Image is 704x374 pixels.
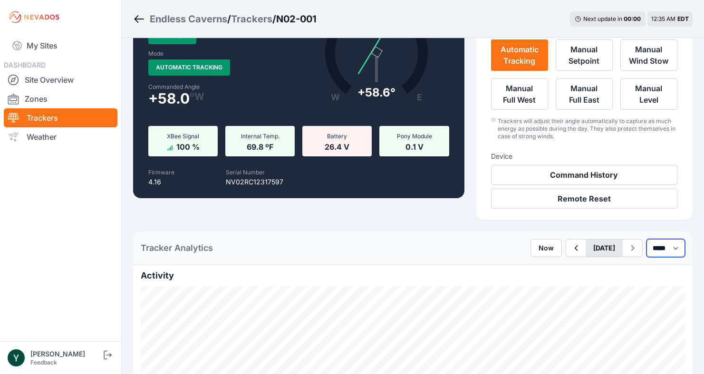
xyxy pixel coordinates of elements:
span: EDT [677,15,689,22]
a: Endless Caverns [150,12,227,26]
a: Feedback [30,359,57,366]
span: º W [190,93,204,100]
button: [DATE] [586,240,623,257]
span: 69.8 ºF [247,140,273,152]
div: 00 : 00 [624,15,641,23]
span: Next update in [583,15,622,22]
span: 12:35 AM [651,15,675,22]
div: + 58.6° [357,85,395,100]
label: Firmware [148,169,174,176]
h3: N02-001 [276,12,317,26]
button: Remote Reset [491,189,677,209]
span: XBee Signal [167,133,199,140]
div: Trackers will adjust their angle automatically to capture as much energy as possible during the d... [498,117,677,140]
h2: Activity [141,269,685,282]
button: Manual Full East [556,78,613,110]
label: Mode [148,50,164,58]
h2: Tracker Analytics [141,241,213,255]
div: [PERSON_NAME] [30,349,102,359]
button: Manual Full West [491,78,548,110]
button: Now [530,239,562,257]
button: Manual Setpoint [556,39,613,71]
img: Yezin Taha [8,349,25,366]
h3: Device [491,152,677,161]
p: NV02RC12317597 [226,177,283,187]
a: Trackers [231,12,272,26]
span: 100 % [176,140,200,152]
span: + 58.0 [148,93,190,104]
button: Automatic Tracking [491,39,548,71]
label: Serial Number [226,169,265,176]
span: / [227,12,231,26]
span: / [272,12,276,26]
a: Zones [4,89,117,108]
span: Automatic Tracking [148,59,230,76]
span: Battery [327,133,347,140]
span: Internal Temp. [241,133,280,140]
span: Pony Module [397,133,432,140]
a: Site Overview [4,70,117,89]
img: Nevados [8,10,61,25]
nav: Breadcrumb [133,7,317,31]
span: DASHBOARD [4,61,46,69]
a: My Sites [4,34,117,57]
a: Weather [4,127,117,146]
button: Manual Wind Stow [620,39,677,71]
label: Commanded Angle [148,83,293,91]
button: Manual Level [620,78,677,110]
span: 26.4 V [325,140,349,152]
a: Trackers [4,108,117,127]
span: 0.1 V [405,140,424,152]
button: Command History [491,165,677,185]
p: 4.16 [148,177,174,187]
